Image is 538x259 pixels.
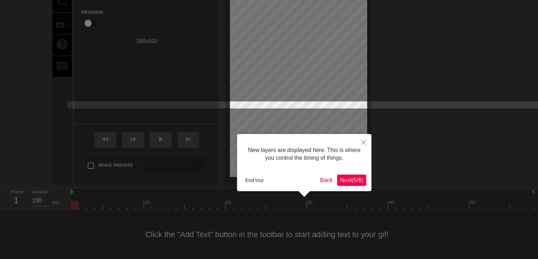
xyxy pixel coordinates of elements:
button: End tour [242,175,267,186]
button: Next [337,175,366,186]
button: Close [356,134,371,150]
span: Next ( 5 / 6 ) [340,177,363,183]
button: Back [317,175,336,186]
div: New layers are displayed here. This is where you control the timing of things. [242,139,366,169]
